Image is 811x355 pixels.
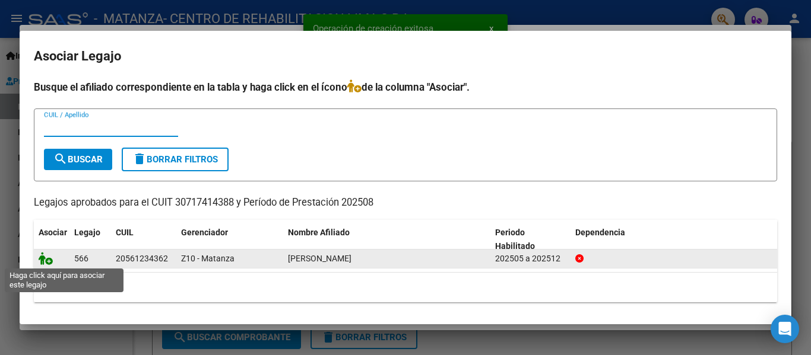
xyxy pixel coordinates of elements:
[34,196,777,210] p: Legajos aprobados para el CUIT 30717414388 y Período de Prestación 202508
[132,154,218,165] span: Borrar Filtros
[69,220,111,259] datatable-header-cell: Legajo
[74,254,88,263] span: 566
[122,148,229,171] button: Borrar Filtros
[571,220,778,259] datatable-header-cell: Dependencia
[111,220,176,259] datatable-header-cell: CUIL
[575,228,625,237] span: Dependencia
[771,315,799,343] div: Open Intercom Messenger
[176,220,283,259] datatable-header-cell: Gerenciador
[132,152,147,166] mat-icon: delete
[34,220,69,259] datatable-header-cell: Asociar
[34,79,777,95] h4: Busque el afiliado correspondiente en la tabla y haga click en el ícono de la columna "Asociar".
[34,45,777,68] h2: Asociar Legajo
[288,254,351,263] span: RIOS GALO EVALOY
[495,228,535,251] span: Periodo Habilitado
[181,254,235,263] span: Z10 - Matanza
[490,220,571,259] datatable-header-cell: Periodo Habilitado
[53,154,103,165] span: Buscar
[288,228,350,237] span: Nombre Afiliado
[39,228,67,237] span: Asociar
[116,228,134,237] span: CUIL
[34,273,777,302] div: 1 registros
[44,149,112,170] button: Buscar
[181,228,228,237] span: Gerenciador
[53,152,68,166] mat-icon: search
[116,252,168,266] div: 20561234362
[74,228,100,237] span: Legajo
[283,220,490,259] datatable-header-cell: Nombre Afiliado
[495,252,566,266] div: 202505 a 202512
